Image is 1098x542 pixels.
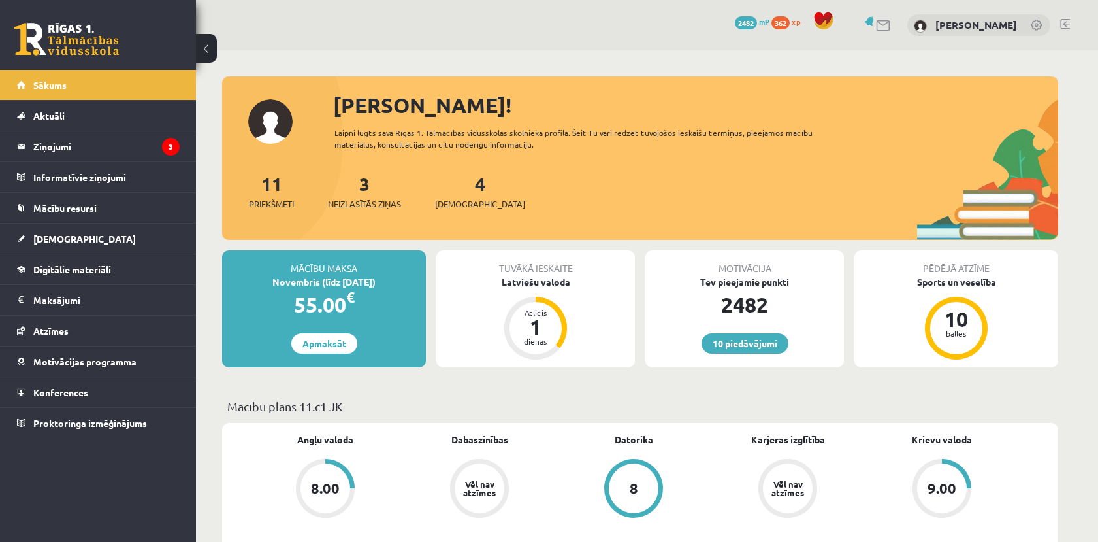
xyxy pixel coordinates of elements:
span: [DEMOGRAPHIC_DATA] [435,197,525,211]
a: [PERSON_NAME] [935,18,1017,31]
a: Proktoringa izmēģinājums [17,408,180,438]
span: mP [759,16,769,27]
a: 9.00 [865,459,1019,520]
span: Aktuāli [33,110,65,122]
div: balles [937,330,976,337]
span: [DEMOGRAPHIC_DATA] [33,233,136,245]
div: Vēl nav atzīmes [769,480,806,497]
a: Datorika [615,433,653,447]
a: Angļu valoda [297,433,353,447]
a: Mācību resursi [17,193,180,223]
span: Mācību resursi [33,202,97,214]
a: Motivācijas programma [17,347,180,377]
div: dienas [516,337,555,345]
a: Konferences [17,377,180,407]
a: 2482 mP [735,16,769,27]
legend: Ziņojumi [33,131,180,161]
span: Proktoringa izmēģinājums [33,417,147,429]
a: 10 piedāvājumi [702,333,788,354]
a: Vēl nav atzīmes [711,459,865,520]
div: Laipni lūgts savā Rīgas 1. Tālmācības vidusskolas skolnieka profilā. Šeit Tu vari redzēt tuvojošo... [334,127,836,150]
a: Sports un veselība 10 balles [854,275,1058,362]
div: [PERSON_NAME]! [333,90,1058,121]
span: Neizlasītās ziņas [328,197,401,211]
a: Vēl nav atzīmes [402,459,557,520]
a: Atzīmes [17,316,180,346]
legend: Maksājumi [33,285,180,315]
span: Priekšmeti [249,197,294,211]
span: xp [792,16,800,27]
div: Mācību maksa [222,250,426,275]
p: Mācību plāns 11.c1 JK [227,398,1053,415]
a: Rīgas 1. Tālmācības vidusskola [14,23,119,56]
a: Maksājumi [17,285,180,315]
legend: Informatīvie ziņojumi [33,162,180,192]
span: Motivācijas programma [33,356,137,367]
a: Informatīvie ziņojumi [17,162,180,192]
div: 2482 [645,289,844,320]
div: Latviešu valoda [436,275,635,289]
a: 8 [557,459,711,520]
a: Latviešu valoda Atlicis 1 dienas [436,275,635,362]
span: Sākums [33,79,67,91]
div: 1 [516,316,555,337]
span: 2482 [735,16,757,29]
span: € [346,288,355,307]
div: 8 [630,481,638,496]
div: 55.00 [222,289,426,320]
div: Tuvākā ieskaite [436,250,635,275]
a: 11Priekšmeti [249,172,294,211]
div: 9.00 [928,481,956,496]
a: 362 xp [771,16,807,27]
span: Konferences [33,386,88,398]
a: Krievu valoda [912,433,972,447]
div: 8.00 [311,481,340,496]
a: Karjeras izglītība [751,433,825,447]
div: Vēl nav atzīmes [461,480,498,497]
div: Atlicis [516,309,555,316]
a: 8.00 [248,459,402,520]
a: [DEMOGRAPHIC_DATA] [17,224,180,254]
div: Pēdējā atzīme [854,250,1058,275]
div: Sports un veselība [854,275,1058,289]
span: Atzīmes [33,325,69,337]
a: Apmaksāt [291,333,357,354]
a: Aktuāli [17,101,180,131]
img: Gabriela Grase [914,20,927,33]
i: 3 [162,138,180,156]
a: Dabaszinības [451,433,508,447]
div: 10 [937,309,976,330]
div: Novembris (līdz [DATE]) [222,275,426,289]
a: Digitālie materiāli [17,254,180,284]
div: Motivācija [645,250,844,275]
span: 362 [771,16,790,29]
a: 3Neizlasītās ziņas [328,172,401,211]
a: Sākums [17,70,180,100]
span: Digitālie materiāli [33,263,111,275]
a: Ziņojumi3 [17,131,180,161]
a: 4[DEMOGRAPHIC_DATA] [435,172,525,211]
div: Tev pieejamie punkti [645,275,844,289]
